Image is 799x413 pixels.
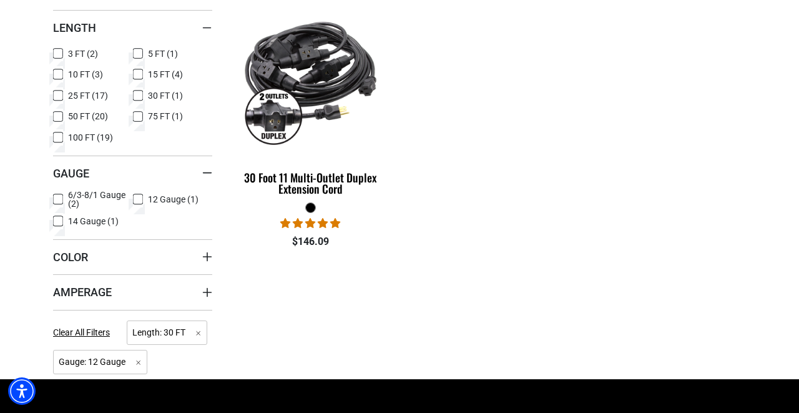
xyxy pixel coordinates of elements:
a: Length: 30 FT [127,326,207,338]
summary: Amperage [53,274,212,309]
div: 30 Foot 11 Multi-Outlet Duplex Extension Cord [231,172,390,194]
span: Amperage [53,285,112,299]
span: 5 FT (1) [148,49,178,58]
span: 10 FT (3) [68,70,103,79]
span: 50 FT (20) [68,112,108,121]
span: Length: 30 FT [127,321,207,345]
span: 14 Gauge (1) [68,217,119,226]
span: Color [53,250,88,264]
span: 100 FT (19) [68,133,113,142]
summary: Gauge [53,156,212,191]
span: 30 FT (1) [148,91,183,100]
span: 12 Gauge (1) [148,195,199,204]
span: 5.00 stars [280,217,340,229]
a: black 30 Foot 11 Multi-Outlet Duplex Extension Cord [231,1,390,202]
span: Gauge [53,166,89,181]
a: Clear All Filters [53,326,115,339]
span: 15 FT (4) [148,70,183,79]
span: Length [53,21,96,35]
div: $146.09 [231,234,390,249]
div: Accessibility Menu [8,377,36,405]
span: 6/3-8/1 Gauge (2) [68,191,128,208]
img: black [232,7,390,151]
span: Gauge: 12 Gauge [53,350,147,374]
span: 75 FT (1) [148,112,183,121]
a: Gauge: 12 Gauge [53,356,147,367]
span: Clear All Filters [53,327,110,337]
summary: Color [53,239,212,274]
summary: Length [53,10,212,45]
span: 3 FT (2) [68,49,98,58]
span: 25 FT (17) [68,91,108,100]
